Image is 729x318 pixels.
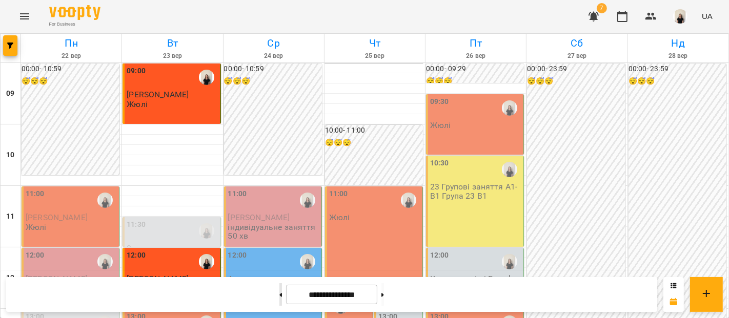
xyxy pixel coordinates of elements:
img: Жюлі [502,100,517,116]
h6: 00:00 - 10:59 [22,63,119,75]
h6: 😴😴😴 [426,76,524,87]
p: Жюлі [26,223,47,231]
h6: Пт [427,35,524,51]
label: 12:00 [26,250,45,261]
img: Жюлі [97,193,113,208]
h6: Сб [528,35,625,51]
h6: Ср [225,35,322,51]
h6: Вт [124,35,221,51]
h6: 00:00 - 10:59 [224,63,322,75]
img: a3bfcddf6556b8c8331b99a2d66cc7fb.png [673,9,687,24]
label: 10:30 [430,158,449,169]
p: 0 [127,244,218,252]
span: [PERSON_NAME] [26,213,88,222]
h6: 25 вер [326,51,423,61]
h6: 11 [6,211,14,222]
h6: 😴😴😴 [22,76,119,87]
h6: 😴😴😴 [527,76,625,87]
h6: 00:00 - 23:59 [629,63,726,75]
img: Жюлі [300,254,315,269]
h6: 24 вер [225,51,322,61]
p: Жюлі [329,213,350,222]
span: [PERSON_NAME] [127,90,189,99]
p: індивідуальне заняття 50 хв [228,223,319,241]
h6: 26 вер [427,51,524,61]
button: UA [698,7,717,26]
button: Menu [12,4,37,29]
span: For Business [49,21,100,28]
h6: 28 вер [630,51,727,61]
img: Жюлі [502,162,517,177]
img: Жюлі [199,70,214,85]
h6: 😴😴😴 [325,137,423,149]
h6: 10 [6,150,14,161]
label: 12:00 [228,250,247,261]
span: 7 [597,3,607,13]
h6: 😴😴😴 [629,76,726,87]
label: 12:00 [430,250,449,261]
h6: 10:00 - 11:00 [325,125,423,136]
label: 12:00 [127,250,146,261]
img: Жюлі [199,223,214,239]
label: 11:30 [127,219,146,230]
label: 11:00 [228,188,247,200]
img: Жюлі [401,193,416,208]
img: Жюлі [97,254,113,269]
label: 09:30 [430,96,449,108]
span: [PERSON_NAME] [228,213,290,222]
h6: 00:00 - 23:59 [527,63,625,75]
h6: Пн [23,35,120,51]
img: Жюлі [300,193,315,208]
h6: Нд [630,35,727,51]
img: Жюлі [502,254,517,269]
h6: 😴😴😴 [224,76,322,87]
p: Жюлі [127,100,148,109]
img: Voopty Logo [49,5,100,20]
label: 11:00 [329,188,348,200]
p: Жюлі [430,121,451,130]
img: Жюлі [199,254,214,269]
h6: Чт [326,35,423,51]
h6: 23 вер [124,51,221,61]
span: UA [702,11,713,22]
label: 09:00 [127,66,146,77]
h6: 09 [6,88,14,99]
h6: 27 вер [528,51,625,61]
p: 23 Групові заняття А1-В1 Група 23 B1 [430,182,521,200]
label: 11:00 [26,188,45,200]
h6: 22 вер [23,51,120,61]
h6: 00:00 - 09:29 [426,63,524,75]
